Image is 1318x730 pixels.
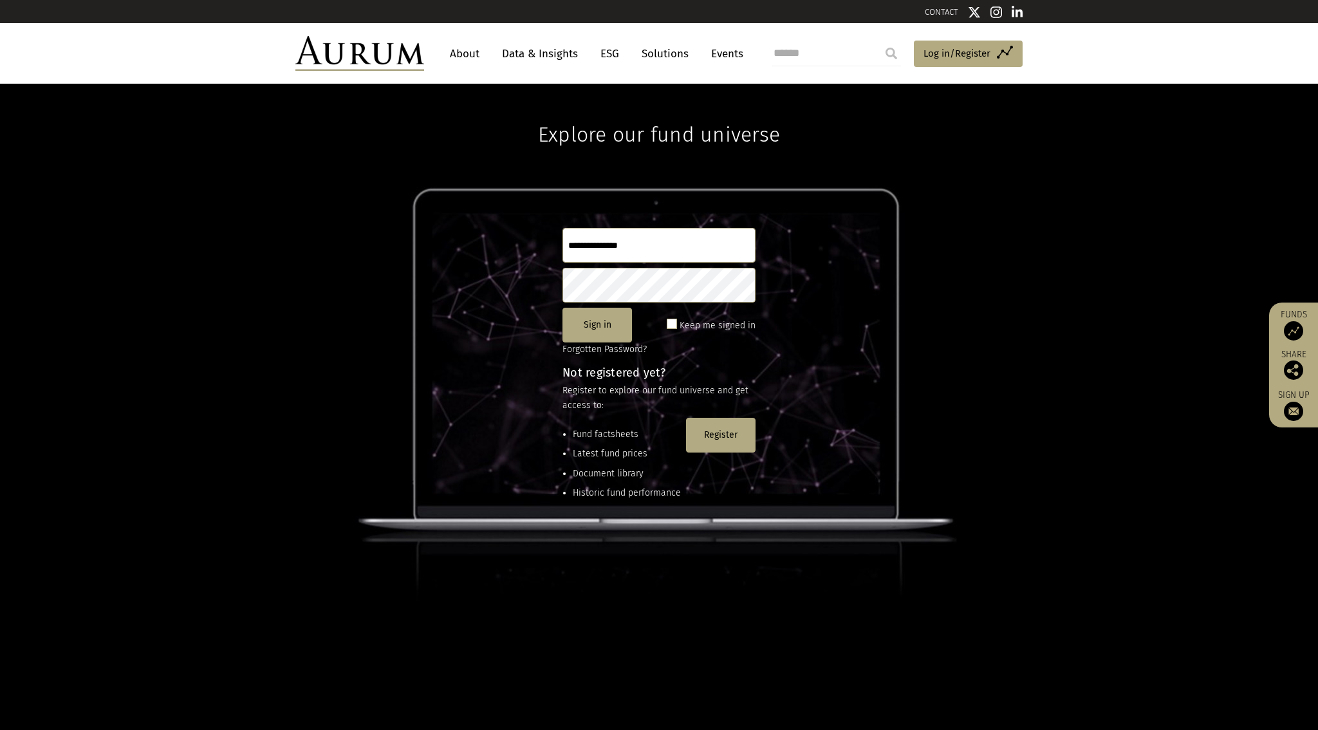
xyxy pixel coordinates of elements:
a: CONTACT [925,7,958,17]
h4: Not registered yet? [562,367,756,379]
a: Sign up [1276,389,1312,421]
a: ESG [594,42,626,66]
div: Share [1276,350,1312,380]
h1: Explore our fund universe [538,84,780,147]
li: Document library [573,467,681,481]
span: Log in/Register [924,46,990,61]
img: Instagram icon [990,6,1002,19]
img: Linkedin icon [1012,6,1023,19]
a: Log in/Register [914,41,1023,68]
li: Fund factsheets [573,427,681,442]
img: Aurum [295,36,424,71]
button: Sign in [562,308,632,342]
img: Sign up to our newsletter [1284,402,1303,421]
img: Twitter icon [968,6,981,19]
img: Share this post [1284,360,1303,380]
img: Access Funds [1284,321,1303,341]
a: Solutions [635,42,695,66]
a: Events [705,42,743,66]
a: Funds [1276,309,1312,341]
a: About [443,42,486,66]
a: Forgotten Password? [562,344,647,355]
button: Register [686,418,756,453]
a: Data & Insights [496,42,584,66]
p: Register to explore our fund universe and get access to: [562,384,756,413]
label: Keep me signed in [680,318,756,333]
input: Submit [878,41,904,66]
li: Latest fund prices [573,447,681,461]
li: Historic fund performance [573,486,681,500]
